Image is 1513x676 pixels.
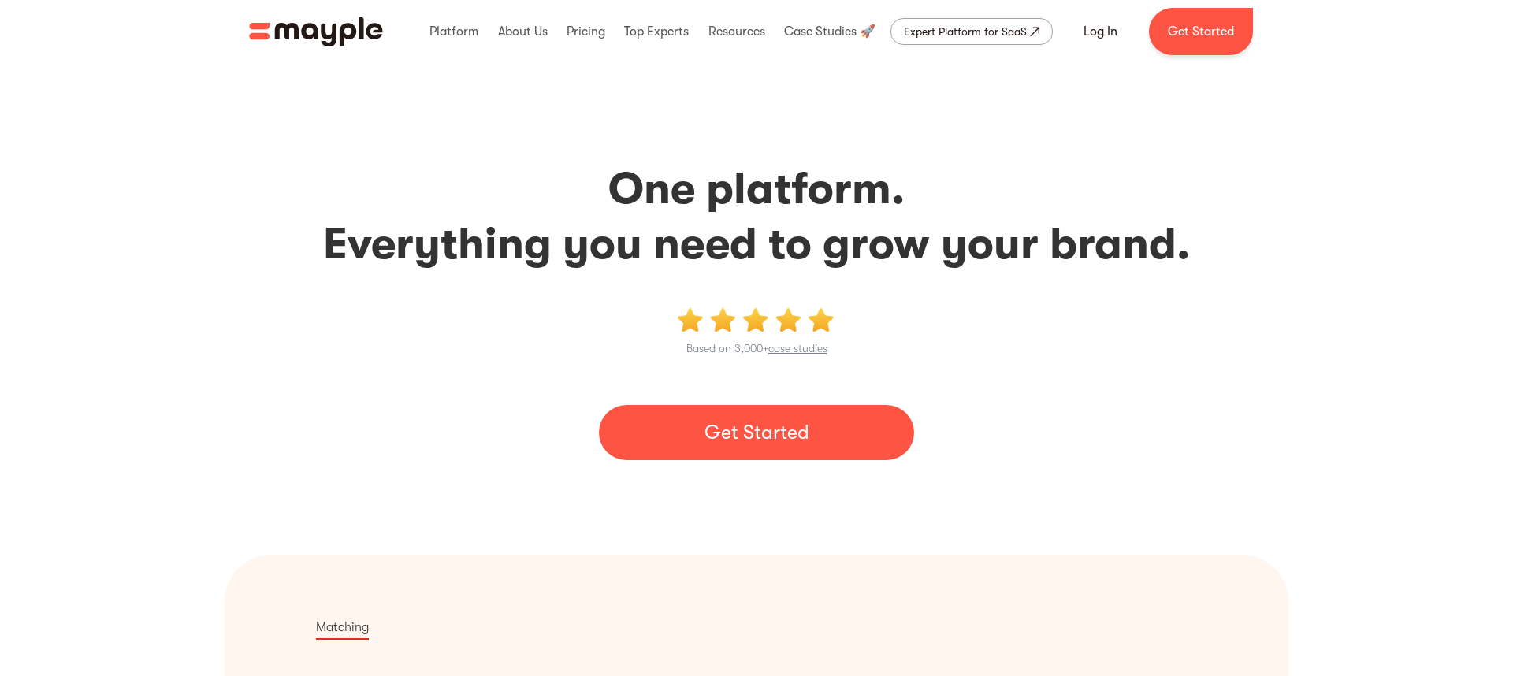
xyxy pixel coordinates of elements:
[704,6,769,57] div: Resources
[249,17,383,46] a: home
[620,6,693,57] div: Top Experts
[599,405,914,460] a: Get Started
[229,162,1284,272] h2: One platform. Everything you need to grow your brand.
[1065,13,1136,50] a: Log In
[686,339,827,358] p: Based on 3,000+
[563,6,609,57] div: Pricing
[904,22,1027,41] div: Expert Platform for SaaS
[1149,8,1253,55] a: Get Started
[768,342,827,355] a: case studies
[494,6,552,57] div: About Us
[890,18,1053,45] a: Expert Platform for SaaS
[249,17,383,46] img: Mayple logo
[426,6,482,57] div: Platform
[316,618,369,640] p: Matching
